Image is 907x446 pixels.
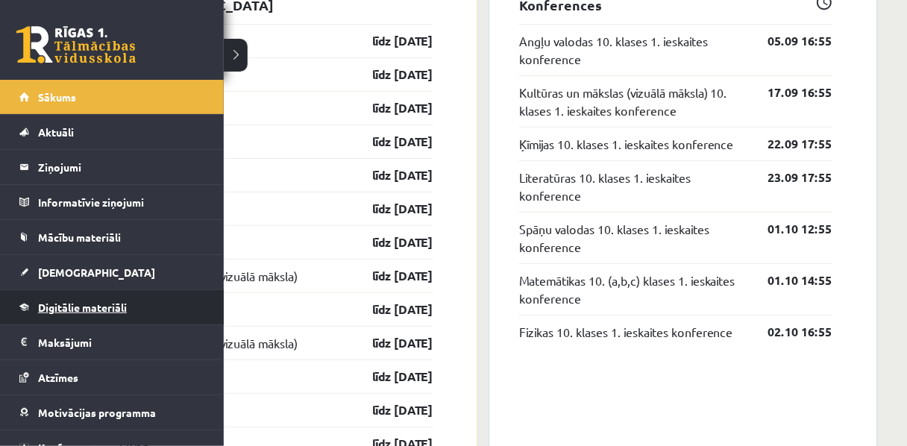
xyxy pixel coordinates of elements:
[519,271,746,307] a: Matemātikas 10. (a,b,c) klases 1. ieskaites konference
[19,360,205,395] a: Atzīmes
[346,200,433,218] a: līdz [DATE]
[346,334,433,352] a: līdz [DATE]
[346,99,433,117] a: līdz [DATE]
[346,133,433,151] a: līdz [DATE]
[346,32,433,50] a: līdz [DATE]
[519,32,746,68] a: Angļu valodas 10. klases 1. ieskaites konference
[19,115,205,149] a: Aktuāli
[19,185,205,219] a: Informatīvie ziņojumi
[38,266,155,279] span: [DEMOGRAPHIC_DATA]
[346,166,433,184] a: līdz [DATE]
[38,185,205,219] legend: Informatīvie ziņojumi
[519,84,746,119] a: Kultūras un mākslas (vizuālā māksla) 10. klases 1. ieskaites konference
[38,301,127,314] span: Digitālie materiāli
[38,125,74,139] span: Aktuāli
[519,323,733,341] a: Fizikas 10. klases 1. ieskaites konference
[19,150,205,184] a: Ziņojumi
[346,368,433,386] a: līdz [DATE]
[38,90,76,104] span: Sākums
[38,150,205,184] legend: Ziņojumi
[519,169,746,204] a: Literatūras 10. klases 1. ieskaites konference
[38,406,156,419] span: Motivācijas programma
[346,233,433,251] a: līdz [DATE]
[19,325,205,359] a: Maksājumi
[519,135,734,153] a: Ķīmijas 10. klases 1. ieskaites konference
[746,84,832,101] a: 17.09 16:55
[38,230,121,244] span: Mācību materiāli
[346,66,433,84] a: līdz [DATE]
[19,80,205,114] a: Sākums
[746,323,832,341] a: 02.10 16:55
[346,301,433,318] a: līdz [DATE]
[346,401,433,419] a: līdz [DATE]
[16,26,136,63] a: Rīgas 1. Tālmācības vidusskola
[19,220,205,254] a: Mācību materiāli
[19,395,205,430] a: Motivācijas programma
[746,135,832,153] a: 22.09 17:55
[19,290,205,324] a: Digitālie materiāli
[746,169,832,186] a: 23.09 17:55
[38,371,78,384] span: Atzīmes
[346,267,433,285] a: līdz [DATE]
[746,271,832,289] a: 01.10 14:55
[38,325,205,359] legend: Maksājumi
[746,32,832,50] a: 05.09 16:55
[19,255,205,289] a: [DEMOGRAPHIC_DATA]
[519,220,746,256] a: Spāņu valodas 10. klases 1. ieskaites konference
[746,220,832,238] a: 01.10 12:55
